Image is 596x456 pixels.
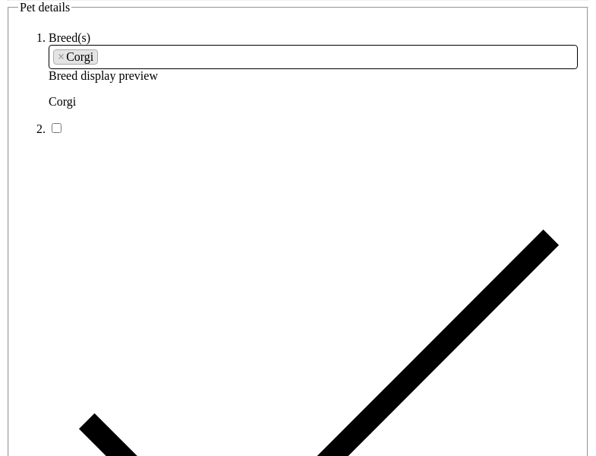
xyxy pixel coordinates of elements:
[20,1,70,14] span: Pet details
[49,95,578,109] p: Corgi
[49,31,90,44] label: Breed(s)
[58,50,65,64] span: ×
[53,49,98,65] li: Corgi
[49,31,578,109] li: Breed display preview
